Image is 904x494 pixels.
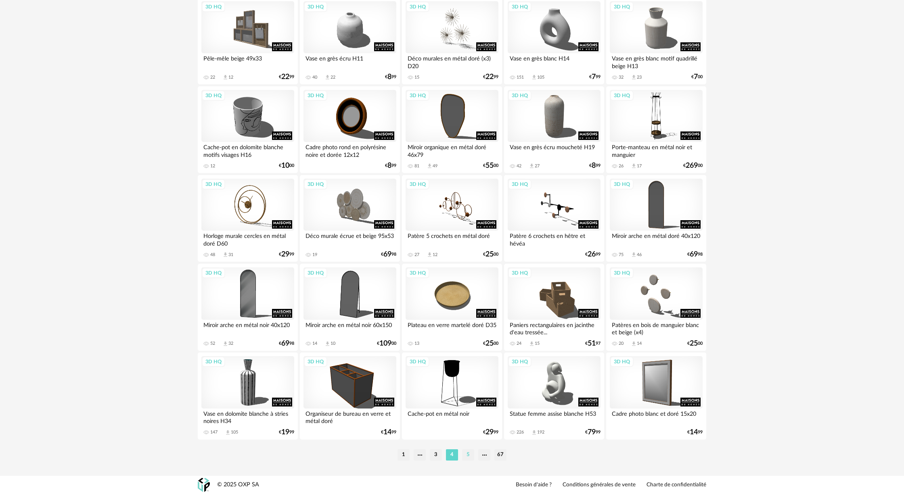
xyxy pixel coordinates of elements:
div: Cadre photo rond en polyrésine noire et dorée 12x12 [303,142,396,158]
div: € 00 [483,163,498,169]
div: 3D HQ [406,356,429,367]
div: 15 [414,75,419,80]
div: 192 [537,429,544,435]
div: € 99 [589,163,601,169]
div: 10 [331,341,335,346]
span: 25 [485,252,494,257]
div: 3D HQ [406,2,429,12]
div: Organiseur de bureau en verre et métal doré [303,409,396,425]
div: Paniers rectangulaires en jacinthe d'eau tressée... [508,320,601,336]
li: 1 [398,449,410,461]
div: 3D HQ [508,2,532,12]
a: 3D HQ Cadre photo rond en polyrésine noire et dorée 12x12 €899 [300,86,400,173]
div: 19 [312,252,317,258]
span: Download icon [222,252,228,258]
span: Download icon [324,74,331,80]
div: 75 [619,252,624,258]
div: 27 [414,252,419,258]
div: € 99 [385,74,396,80]
div: € 00 [691,74,703,80]
span: 29 [281,252,289,257]
span: 69 [383,252,391,257]
a: 3D HQ Patère 6 crochets en hêtre et hévéa €2699 [504,175,604,262]
span: 69 [281,341,289,346]
div: 24 [517,341,521,346]
div: 12 [228,75,233,80]
span: Download icon [427,163,433,169]
a: 3D HQ Porte-manteau en métal noir et manguier 26 Download icon 17 €26900 [606,86,706,173]
div: 13 [414,341,419,346]
a: 3D HQ Cache-pot en dolomite blanche motifs visages H16 12 €1000 [198,86,298,173]
a: 3D HQ Patère 5 crochets en métal doré 27 Download icon 12 €2500 [402,175,502,262]
div: 3D HQ [304,179,327,190]
a: Conditions générales de vente [563,481,636,489]
div: Vase en grès écru H11 [303,53,396,69]
a: 3D HQ Patères en bois de manguier blanc et beige (x4) 20 Download icon 14 €2500 [606,264,706,351]
div: Déco murales en métal doré (x3) D20 [406,53,498,69]
div: Miroir arche en métal noir 40x120 [201,320,294,336]
div: 3D HQ [304,90,327,101]
div: € 00 [483,341,498,346]
div: € 99 [585,429,601,435]
div: 31 [228,252,233,258]
div: 3D HQ [610,179,634,190]
div: 3D HQ [406,90,429,101]
a: 3D HQ Statue femme assise blanche H53 226 Download icon 192 €7999 [504,352,604,440]
div: Patère 6 crochets en hêtre et hévéa [508,231,601,247]
span: 26 [588,252,596,257]
div: 12 [210,163,215,169]
span: 19 [281,429,289,435]
div: 3D HQ [406,268,429,278]
span: Download icon [529,163,535,169]
li: 5 [462,449,474,461]
span: 14 [383,429,391,435]
div: Déco murale écrue et beige 95x53 [303,231,396,247]
div: 22 [331,75,335,80]
div: 3D HQ [202,2,225,12]
a: 3D HQ Horloge murale cercles en métal doré D60 48 Download icon 31 €2999 [198,175,298,262]
li: 3 [430,449,442,461]
div: 3D HQ [508,90,532,101]
li: 67 [494,449,506,461]
a: 3D HQ Vase en grès écru moucheté H19 42 Download icon 27 €899 [504,86,604,173]
div: € 99 [279,252,294,257]
div: € 98 [381,252,396,257]
span: 25 [690,341,698,346]
div: 52 [210,341,215,346]
div: © 2025 OXP SA [217,481,259,489]
div: € 00 [279,163,294,169]
div: 32 [228,341,233,346]
div: 42 [517,163,521,169]
div: € 97 [585,341,601,346]
span: Download icon [324,341,331,347]
div: 151 [517,75,524,80]
span: Download icon [631,74,637,80]
span: 8 [387,163,391,169]
div: Miroir arche en métal doré 40x120 [610,231,703,247]
div: 26 [619,163,624,169]
div: Cache-pot en métal noir [406,409,498,425]
div: € 99 [589,74,601,80]
a: 3D HQ Déco murale écrue et beige 95x53 19 €6998 [300,175,400,262]
div: € 98 [687,252,703,257]
div: 48 [210,252,215,258]
a: 3D HQ Organiseur de bureau en verre et métal doré €1499 [300,352,400,440]
div: 3D HQ [610,268,634,278]
div: € 00 [483,252,498,257]
div: 17 [637,163,642,169]
span: 22 [281,74,289,80]
div: Patères en bois de manguier blanc et beige (x4) [610,320,703,336]
div: 23 [637,75,642,80]
div: 3D HQ [202,268,225,278]
div: Vase en dolomite blanche à stries noires H34 [201,409,294,425]
div: 20 [619,341,624,346]
span: Download icon [531,74,537,80]
div: 3D HQ [610,356,634,367]
div: 3D HQ [202,356,225,367]
a: 3D HQ Cadre photo blanc et doré 15x20 €1499 [606,352,706,440]
div: € 99 [381,429,396,435]
div: Horloge murale cercles en métal doré D60 [201,231,294,247]
span: 51 [588,341,596,346]
a: 3D HQ Plateau en verre martelé doré D35 13 €2500 [402,264,502,351]
div: 3D HQ [610,2,634,12]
